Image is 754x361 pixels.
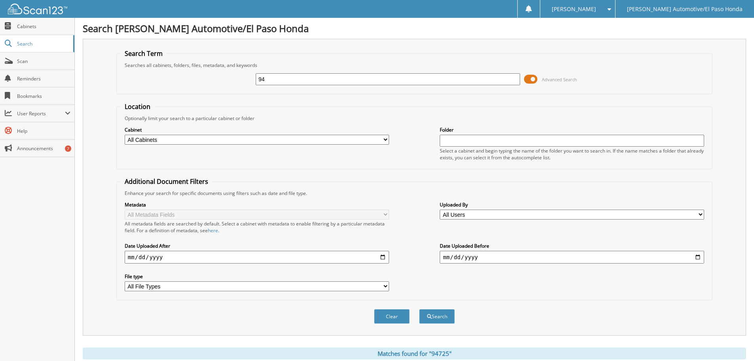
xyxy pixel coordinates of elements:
[121,115,708,122] div: Optionally limit your search to a particular cabinet or folder
[17,110,65,117] span: User Reports
[440,251,704,264] input: end
[552,7,596,11] span: [PERSON_NAME]
[8,4,67,14] img: scan123-logo-white.svg
[121,190,708,197] div: Enhance your search for specific documents using filters such as date and file type.
[121,177,212,186] legend: Additional Document Filters
[125,273,389,280] label: File type
[440,201,704,208] label: Uploaded By
[17,145,70,152] span: Announcements
[440,243,704,249] label: Date Uploaded Before
[17,40,69,47] span: Search
[714,323,754,361] iframe: Chat Widget
[374,309,410,324] button: Clear
[125,251,389,264] input: start
[83,22,746,35] h1: Search [PERSON_NAME] Automotive/El Paso Honda
[419,309,455,324] button: Search
[17,23,70,30] span: Cabinets
[121,49,167,58] legend: Search Term
[208,227,218,234] a: here
[125,243,389,249] label: Date Uploaded After
[125,201,389,208] label: Metadata
[542,76,577,82] span: Advanced Search
[121,62,708,69] div: Searches all cabinets, folders, files, metadata, and keywords
[440,126,704,133] label: Folder
[125,126,389,133] label: Cabinet
[440,147,704,161] div: Select a cabinet and begin typing the name of the folder you want to search in. If the name match...
[17,75,70,82] span: Reminders
[17,58,70,65] span: Scan
[17,93,70,99] span: Bookmarks
[17,128,70,134] span: Help
[65,145,71,152] div: 7
[627,7,743,11] span: [PERSON_NAME] Automotive/El Paso Honda
[83,348,746,359] div: Matches found for "94725"
[121,102,154,111] legend: Location
[125,220,389,234] div: All metadata fields are searched by default. Select a cabinet with metadata to enable filtering b...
